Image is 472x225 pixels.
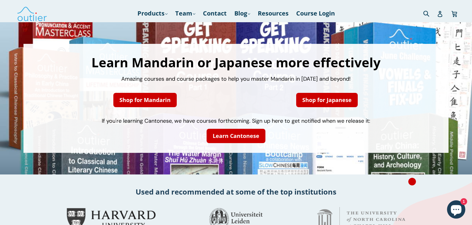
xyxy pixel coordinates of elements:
span: Amazing courses and course packages to help you master Mandarin in [DATE] and beyond! [121,75,351,83]
a: Products [134,8,171,19]
span: If you're learning Cantonese, we have courses forthcoming. Sign up here to get notified when we r... [102,117,370,125]
h1: Learn Mandarin or Japanese more effectively [30,56,442,69]
img: Outlier Linguistics [17,5,47,22]
input: Search [422,7,438,19]
a: Team [172,8,198,19]
a: Blog [231,8,253,19]
a: Shop for Mandarin [113,93,177,107]
inbox-online-store-chat: Shopify online store chat [445,200,467,220]
a: Contact [200,8,230,19]
a: Learn Cantonese [207,129,265,143]
a: Shop for Japanese [296,93,358,107]
a: Course Login [293,8,338,19]
a: Resources [255,8,292,19]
